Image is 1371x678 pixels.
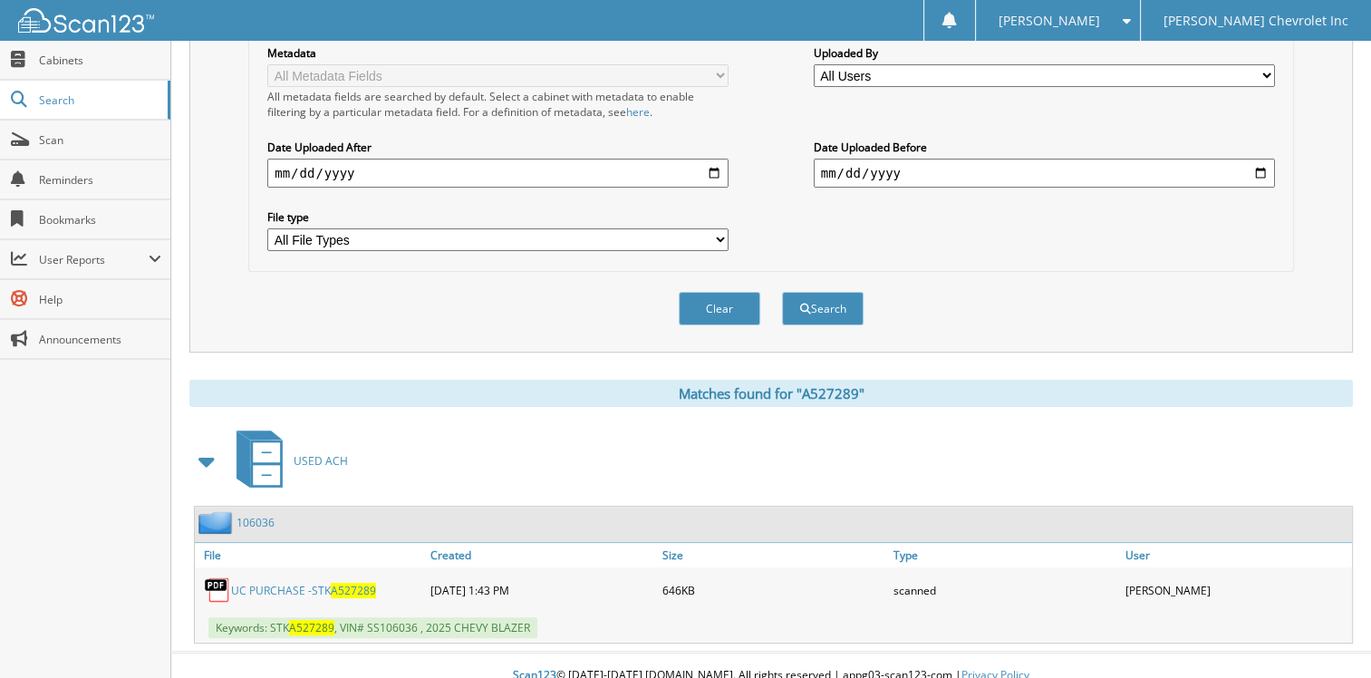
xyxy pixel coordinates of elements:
span: Reminders [39,172,161,188]
button: Clear [679,292,760,325]
span: Cabinets [39,53,161,68]
span: User Reports [39,252,149,267]
div: Matches found for "A527289" [189,380,1353,407]
label: Uploaded By [814,45,1275,61]
span: Scan [39,132,161,148]
img: PDF.png [204,576,231,604]
span: Help [39,292,161,307]
a: File [195,543,426,567]
div: [PERSON_NAME] [1121,572,1352,608]
span: A527289 [331,583,376,598]
a: Size [658,543,889,567]
span: Keywords: STK , VIN# SS106036 , 2025 CHEVY BLAZER [208,617,537,638]
div: 646KB [658,572,889,608]
span: [PERSON_NAME] Chevrolet Inc [1163,15,1348,26]
a: here [626,104,650,120]
span: A527289 [289,620,334,635]
a: UC PURCHASE -STKA527289 [231,583,376,598]
span: Announcements [39,332,161,347]
div: scanned [889,572,1120,608]
button: Search [782,292,864,325]
span: Search [39,92,159,108]
img: folder2.png [198,511,237,534]
a: USED ACH [226,425,348,497]
span: USED ACH [294,453,348,469]
a: 106036 [237,515,275,530]
input: start [267,159,729,188]
a: Created [426,543,657,567]
div: All metadata fields are searched by default. Select a cabinet with metadata to enable filtering b... [267,89,729,120]
input: end [814,159,1275,188]
span: [PERSON_NAME] [999,15,1100,26]
a: User [1121,543,1352,567]
label: Date Uploaded After [267,140,729,155]
div: [DATE] 1:43 PM [426,572,657,608]
img: scan123-logo-white.svg [18,8,154,33]
label: Date Uploaded Before [814,140,1275,155]
label: Metadata [267,45,729,61]
span: Bookmarks [39,212,161,228]
a: Type [889,543,1120,567]
label: File type [267,209,729,225]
